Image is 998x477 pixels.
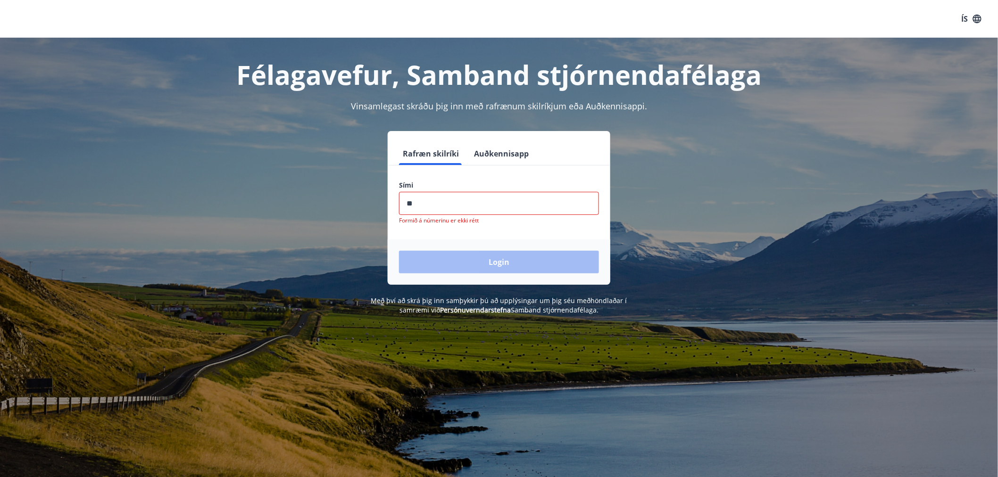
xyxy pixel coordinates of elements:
button: ÍS [956,10,987,27]
label: Sími [399,181,599,190]
h1: Félagavefur, Samband stjórnendafélaga [171,57,827,92]
span: Vinsamlegast skráðu þig inn með rafrænum skilríkjum eða Auðkennisappi. [351,100,647,112]
span: Með því að skrá þig inn samþykkir þú að upplýsingar um þig séu meðhöndlaðar í samræmi við Samband... [371,296,627,314]
p: Formið á númerinu er ekki rétt [399,217,599,224]
button: Auðkennisapp [470,142,532,165]
button: Rafræn skilríki [399,142,463,165]
a: Persónuverndarstefna [440,305,511,314]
